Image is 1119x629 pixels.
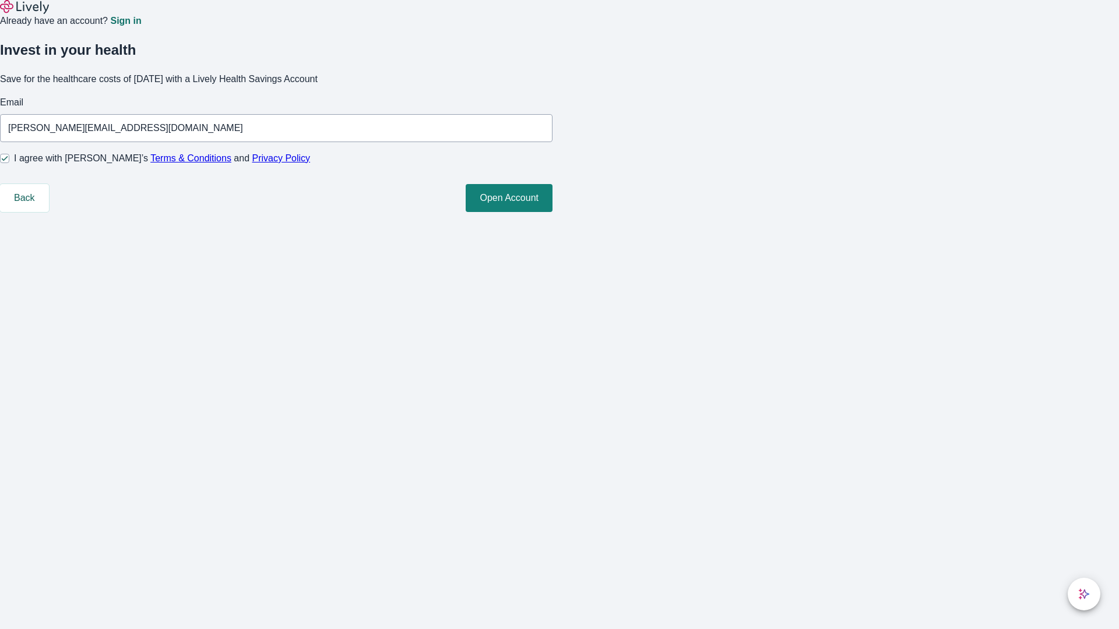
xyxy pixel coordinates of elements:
button: Open Account [466,184,553,212]
span: I agree with [PERSON_NAME]’s and [14,151,310,165]
a: Terms & Conditions [150,153,231,163]
a: Privacy Policy [252,153,311,163]
button: chat [1068,578,1100,610]
svg: Lively AI Assistant [1078,588,1090,600]
a: Sign in [110,16,141,26]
